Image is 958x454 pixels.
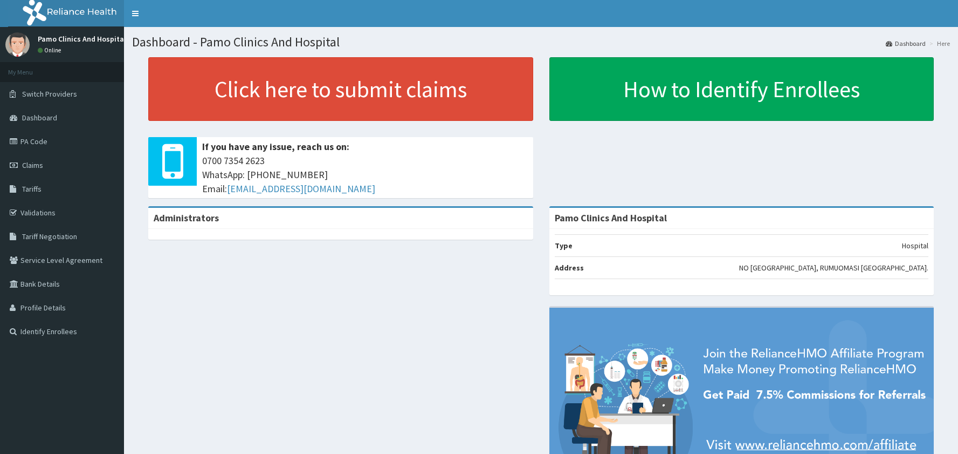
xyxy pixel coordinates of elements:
[555,241,573,250] b: Type
[132,35,950,49] h1: Dashboard - Pamo Clinics And Hospital
[902,240,928,251] p: Hospital
[202,140,349,153] b: If you have any issue, reach us on:
[202,154,528,195] span: 0700 7354 2623 WhatsApp: [PHONE_NUMBER] Email:
[5,32,30,57] img: User Image
[148,57,533,121] a: Click here to submit claims
[22,113,57,123] span: Dashboard
[22,89,77,99] span: Switch Providers
[22,160,43,170] span: Claims
[38,46,64,54] a: Online
[227,182,375,195] a: [EMAIL_ADDRESS][DOMAIN_NAME]
[154,212,219,224] b: Administrators
[549,57,934,121] a: How to Identify Enrollees
[927,39,950,48] li: Here
[22,184,42,194] span: Tariffs
[555,263,584,273] b: Address
[555,212,667,224] strong: Pamo Clinics And Hospital
[38,35,126,43] p: Pamo Clinics And Hospital
[739,262,928,273] p: NO [GEOGRAPHIC_DATA], RUMUOMASI [GEOGRAPHIC_DATA].
[22,232,77,241] span: Tariff Negotiation
[886,39,926,48] a: Dashboard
